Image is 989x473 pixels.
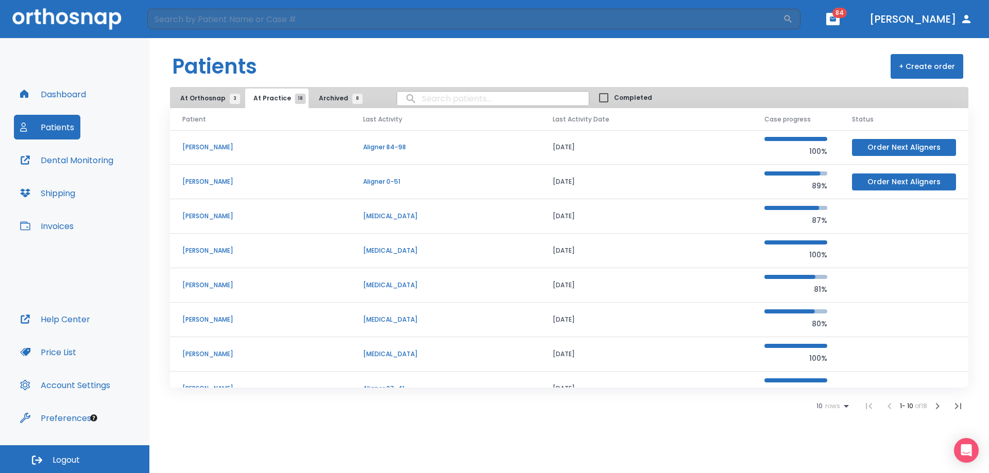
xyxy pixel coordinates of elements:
img: Orthosnap [12,8,122,29]
h1: Patients [172,51,257,82]
span: rows [823,402,840,410]
td: [DATE] [540,268,752,303]
span: Last Activity [363,115,402,124]
p: 89% [764,180,827,192]
span: Patient [182,115,206,124]
p: [PERSON_NAME] [182,384,338,393]
p: 81% [764,283,827,295]
p: 80% [764,318,827,330]
p: [PERSON_NAME] [182,143,338,152]
input: Search by Patient Name or Case # [147,9,783,29]
p: 87% [764,214,827,226]
div: Open Intercom Messenger [954,438,979,463]
p: 100% [764,249,827,261]
p: Aligner 0-51 [363,177,528,186]
button: Dashboard [14,82,92,107]
span: Archived [319,94,357,103]
p: 100% [764,352,827,364]
td: [DATE] [540,199,752,234]
td: [DATE] [540,337,752,372]
p: [PERSON_NAME] [182,349,338,359]
p: [MEDICAL_DATA] [363,315,528,324]
span: Status [852,115,874,124]
p: [PERSON_NAME] [182,281,338,290]
input: search [397,89,589,109]
span: 18 [295,94,306,104]
p: [MEDICAL_DATA] [363,281,528,290]
button: + Create order [891,54,963,79]
td: [DATE] [540,130,752,165]
button: Dental Monitoring [14,148,120,172]
button: Order Next Aligners [852,139,956,156]
button: Price List [14,340,82,364]
button: Invoices [14,214,80,238]
p: [PERSON_NAME] [182,315,338,324]
span: 84 [832,8,847,18]
span: 1 - 10 [900,401,915,410]
span: At Practice [253,94,300,103]
td: [DATE] [540,234,752,268]
button: Patients [14,115,80,139]
button: Shipping [14,181,81,205]
p: [MEDICAL_DATA] [363,246,528,255]
p: [PERSON_NAME] [182,177,338,186]
span: 10 [816,402,823,410]
span: of 18 [915,401,927,410]
p: [MEDICAL_DATA] [363,212,528,221]
button: Order Next Aligners [852,173,956,190]
span: At Orthosnap [180,94,235,103]
span: Case progress [764,115,811,124]
p: [PERSON_NAME] [182,212,338,221]
button: [PERSON_NAME] [865,10,977,28]
p: [PERSON_NAME] [182,246,338,255]
button: Help Center [14,307,96,331]
p: Aligner 27-41 [363,384,528,393]
td: [DATE] [540,165,752,199]
td: [DATE] [540,372,752,406]
span: Last Activity Date [553,115,609,124]
span: Logout [53,454,80,466]
p: 100% [764,387,827,399]
p: 100% [764,145,827,157]
button: Account Settings [14,373,116,397]
p: Aligner 84-98 [363,143,528,152]
span: Completed [614,93,652,102]
span: 8 [352,94,363,104]
button: Preferences [14,406,97,430]
div: Tooltip anchor [89,413,98,423]
p: [MEDICAL_DATA] [363,349,528,359]
div: tabs [172,89,368,108]
span: 3 [230,94,240,104]
td: [DATE] [540,303,752,337]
